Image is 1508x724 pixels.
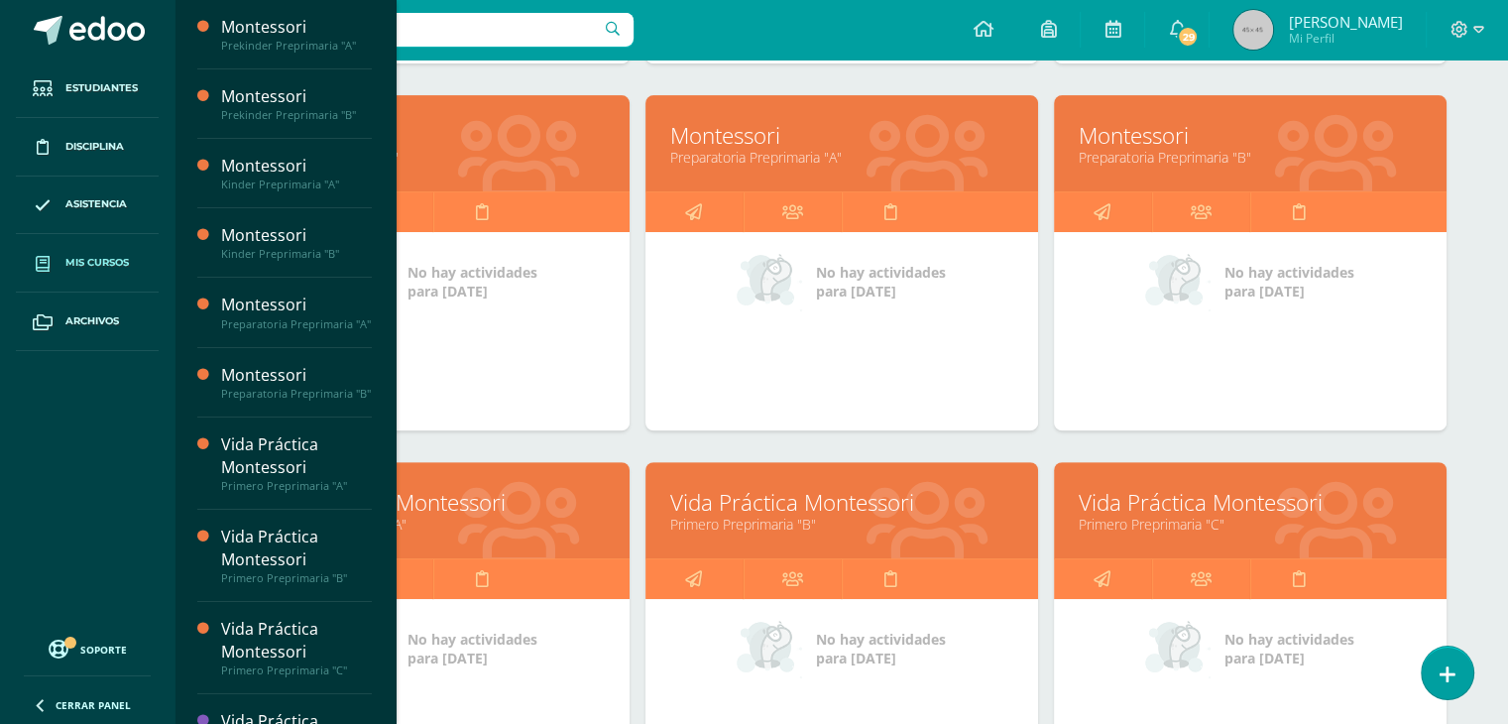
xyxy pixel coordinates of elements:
a: Preparatoria Preprimaria "A" [670,148,1013,167]
img: no_activities_small.png [1145,619,1211,678]
span: Mi Perfil [1288,30,1402,47]
div: Kinder Preprimaria "A" [221,178,372,191]
div: Vida Práctica Montessori [221,526,372,571]
span: Estudiantes [65,80,138,96]
img: 45x45 [1233,10,1273,50]
a: Vida Práctica Montessori [1079,487,1422,518]
a: Vida Práctica Montessori [670,487,1013,518]
div: Montessori [221,364,372,387]
img: no_activities_small.png [737,252,802,311]
div: Montessori [221,224,372,247]
a: Montessori [262,120,605,151]
div: Preparatoria Preprimaria "B" [221,387,372,401]
span: No hay actividades para [DATE] [1224,263,1354,301]
span: Asistencia [65,196,127,212]
div: Primero Preprimaria "B" [221,571,372,585]
span: Cerrar panel [56,698,131,712]
div: Prekinder Preprimaria "A" [221,39,372,53]
a: MontessoriPreparatoria Preprimaria "A" [221,294,372,330]
a: Mis cursos [16,234,159,293]
a: Montessori [670,120,1013,151]
span: Soporte [80,643,127,657]
a: Archivos [16,293,159,351]
span: Disciplina [65,139,124,155]
a: Vida Práctica MontessoriPrimero Preprimaria "A" [221,433,372,493]
a: Primero Preprimaria "A" [262,515,605,534]
div: Primero Preprimaria "C" [221,664,372,677]
a: Primero Preprimaria "C" [1079,515,1422,534]
div: Kinder Preprimaria "B" [221,247,372,261]
a: Vida Práctica MontessoriPrimero Preprimaria "C" [221,618,372,677]
a: Disciplina [16,118,159,177]
div: Vida Práctica Montessori [221,618,372,664]
a: Primero Preprimaria "B" [670,515,1013,534]
a: MontessoriKinder Preprimaria "B" [221,224,372,261]
a: Montessori [1079,120,1422,151]
a: MontessoriPrekinder Preprimaria "A" [221,16,372,53]
span: 29 [1177,26,1199,48]
a: Kinder Preprimaria "B" [262,148,605,167]
div: Vida Práctica Montessori [221,433,372,479]
img: no_activities_small.png [737,619,802,678]
div: Montessori [221,85,372,108]
div: Primero Preprimaria "A" [221,479,372,493]
span: No hay actividades para [DATE] [1224,630,1354,667]
span: Mis cursos [65,255,129,271]
a: Vida Práctica MontessoriPrimero Preprimaria "B" [221,526,372,585]
span: No hay actividades para [DATE] [816,630,946,667]
a: MontessoriPreparatoria Preprimaria "B" [221,364,372,401]
a: Vida Práctica Montessori [262,487,605,518]
span: No hay actividades para [DATE] [407,263,537,301]
span: Archivos [65,313,119,329]
a: Asistencia [16,177,159,235]
input: Busca un usuario... [187,13,634,47]
div: Preparatoria Preprimaria "A" [221,317,372,331]
div: Montessori [221,16,372,39]
a: Soporte [24,635,151,662]
div: Montessori [221,294,372,316]
a: MontessoriPrekinder Preprimaria "B" [221,85,372,122]
span: No hay actividades para [DATE] [407,630,537,667]
div: Montessori [221,155,372,178]
div: Prekinder Preprimaria "B" [221,108,372,122]
span: No hay actividades para [DATE] [816,263,946,301]
img: no_activities_small.png [1145,252,1211,311]
a: MontessoriKinder Preprimaria "A" [221,155,372,191]
a: Preparatoria Preprimaria "B" [1079,148,1422,167]
a: Estudiantes [16,60,159,118]
span: [PERSON_NAME] [1288,12,1402,32]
